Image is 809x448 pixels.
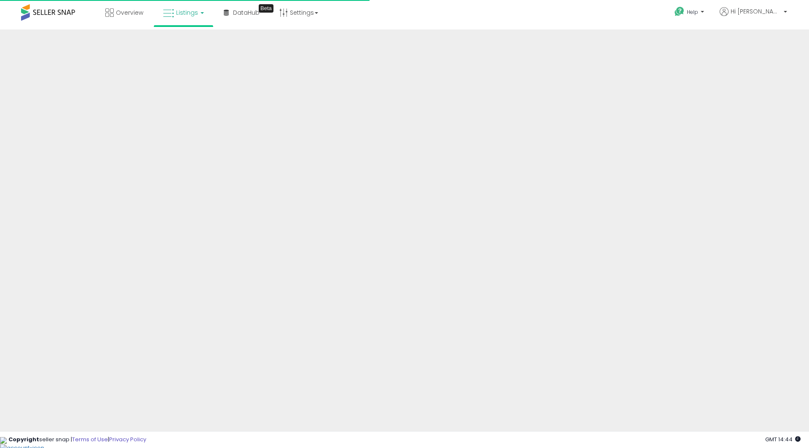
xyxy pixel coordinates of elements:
[720,7,787,26] a: Hi [PERSON_NAME]
[233,8,260,17] span: DataHub
[176,8,198,17] span: Listings
[731,7,781,16] span: Hi [PERSON_NAME]
[687,8,698,16] span: Help
[116,8,143,17] span: Overview
[259,4,273,13] div: Tooltip anchor
[674,6,685,17] i: Get Help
